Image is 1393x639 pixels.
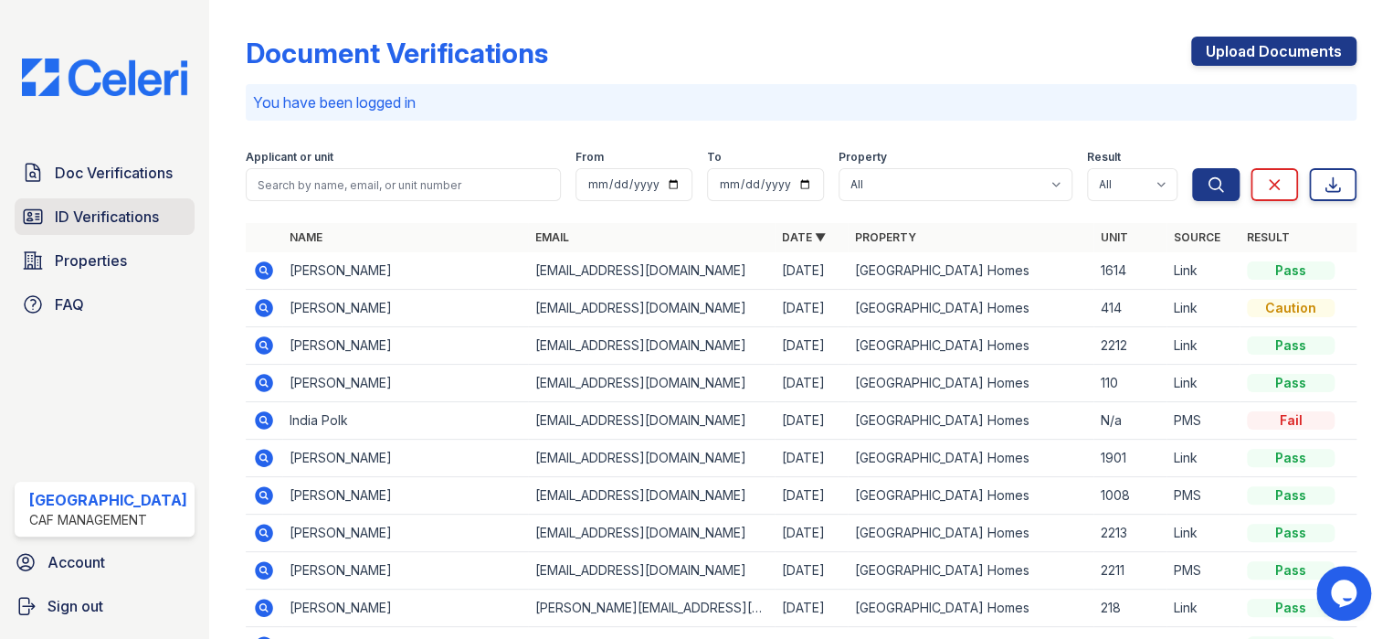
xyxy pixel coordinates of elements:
[1093,515,1166,552] td: 2213
[15,242,195,279] a: Properties
[848,365,1093,402] td: [GEOGRAPHIC_DATA] Homes
[1166,552,1240,590] td: PMS
[1093,440,1166,477] td: 1901
[1166,327,1240,365] td: Link
[775,477,848,515] td: [DATE]
[1093,590,1166,627] td: 218
[1247,524,1335,542] div: Pass
[855,230,916,244] a: Property
[528,515,774,552] td: [EMAIL_ADDRESS][DOMAIN_NAME]
[1166,590,1240,627] td: Link
[1166,252,1240,290] td: Link
[1316,566,1375,621] iframe: chat widget
[282,440,528,477] td: [PERSON_NAME]
[528,440,774,477] td: [EMAIL_ADDRESS][DOMAIN_NAME]
[15,198,195,235] a: ID Verifications
[848,290,1093,327] td: [GEOGRAPHIC_DATA] Homes
[1247,261,1335,280] div: Pass
[775,327,848,365] td: [DATE]
[775,515,848,552] td: [DATE]
[7,544,202,580] a: Account
[528,365,774,402] td: [EMAIL_ADDRESS][DOMAIN_NAME]
[29,511,187,529] div: CAF Management
[55,293,84,315] span: FAQ
[848,327,1093,365] td: [GEOGRAPHIC_DATA] Homes
[1247,336,1335,355] div: Pass
[775,252,848,290] td: [DATE]
[1247,230,1290,244] a: Result
[1093,290,1166,327] td: 414
[528,590,774,627] td: [PERSON_NAME][EMAIL_ADDRESS][DOMAIN_NAME]
[707,150,722,165] label: To
[775,365,848,402] td: [DATE]
[55,162,173,184] span: Doc Verifications
[1247,374,1335,392] div: Pass
[1247,486,1335,505] div: Pass
[282,477,528,515] td: [PERSON_NAME]
[848,515,1093,552] td: [GEOGRAPHIC_DATA] Homes
[282,327,528,365] td: [PERSON_NAME]
[775,552,848,590] td: [DATE]
[1087,150,1121,165] label: Result
[528,402,774,440] td: [EMAIL_ADDRESS][DOMAIN_NAME]
[1247,411,1335,430] div: Fail
[282,552,528,590] td: [PERSON_NAME]
[290,230,322,244] a: Name
[1166,290,1240,327] td: Link
[575,150,604,165] label: From
[775,590,848,627] td: [DATE]
[1093,252,1166,290] td: 1614
[15,286,195,323] a: FAQ
[246,168,561,201] input: Search by name, email, or unit number
[1093,552,1166,590] td: 2211
[528,290,774,327] td: [EMAIL_ADDRESS][DOMAIN_NAME]
[528,252,774,290] td: [EMAIL_ADDRESS][DOMAIN_NAME]
[282,590,528,627] td: [PERSON_NAME]
[282,515,528,552] td: [PERSON_NAME]
[55,250,127,272] span: Properties
[253,91,1349,113] p: You have been logged in
[1191,37,1356,66] a: Upload Documents
[1101,230,1128,244] a: Unit
[282,365,528,402] td: [PERSON_NAME]
[246,150,333,165] label: Applicant or unit
[775,402,848,440] td: [DATE]
[1174,230,1220,244] a: Source
[848,252,1093,290] td: [GEOGRAPHIC_DATA] Homes
[848,590,1093,627] td: [GEOGRAPHIC_DATA] Homes
[1247,449,1335,467] div: Pass
[7,588,202,624] a: Sign out
[848,440,1093,477] td: [GEOGRAPHIC_DATA] Homes
[775,290,848,327] td: [DATE]
[839,150,887,165] label: Property
[848,402,1093,440] td: [GEOGRAPHIC_DATA] Homes
[47,595,103,617] span: Sign out
[1093,477,1166,515] td: 1008
[848,477,1093,515] td: [GEOGRAPHIC_DATA] Homes
[535,230,569,244] a: Email
[782,230,826,244] a: Date ▼
[528,552,774,590] td: [EMAIL_ADDRESS][DOMAIN_NAME]
[15,154,195,191] a: Doc Verifications
[55,206,159,228] span: ID Verifications
[1247,561,1335,580] div: Pass
[1166,402,1240,440] td: PMS
[282,402,528,440] td: India Polk
[528,327,774,365] td: [EMAIL_ADDRESS][DOMAIN_NAME]
[528,477,774,515] td: [EMAIL_ADDRESS][DOMAIN_NAME]
[1247,599,1335,617] div: Pass
[1166,477,1240,515] td: PMS
[1166,515,1240,552] td: Link
[1093,365,1166,402] td: 110
[1166,440,1240,477] td: Link
[1093,402,1166,440] td: N/a
[1247,299,1335,317] div: Caution
[848,552,1093,590] td: [GEOGRAPHIC_DATA] Homes
[1166,365,1240,402] td: Link
[775,440,848,477] td: [DATE]
[7,59,202,96] img: CE_Logo_Blue-a8612792a0a2168367f1c8372b55b34899dd931a85d93a1a3d3e32e68fde9ad4.png
[246,37,548,69] div: Document Verifications
[1093,327,1166,365] td: 2212
[282,252,528,290] td: [PERSON_NAME]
